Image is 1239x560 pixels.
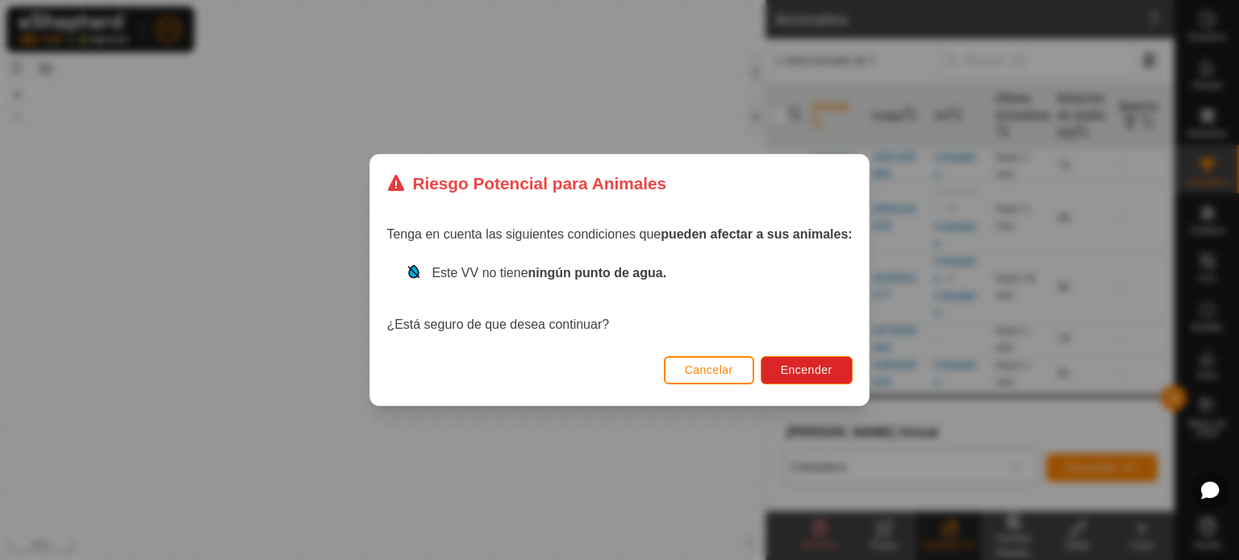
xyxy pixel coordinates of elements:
span: Cancelar [685,363,733,376]
button: Cancelar [664,356,754,384]
div: ¿Está seguro de que desea continuar? [386,263,852,334]
div: Riesgo Potencial para Animales [386,171,666,196]
strong: ningún punto de agua. [528,266,667,280]
strong: pueden afectar a sus animales: [661,227,852,241]
span: Este VV no tiene [432,266,666,280]
span: Tenga en cuenta las siguientes condiciones que [386,227,852,241]
span: Encender [781,363,832,376]
button: Encender [761,356,853,384]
